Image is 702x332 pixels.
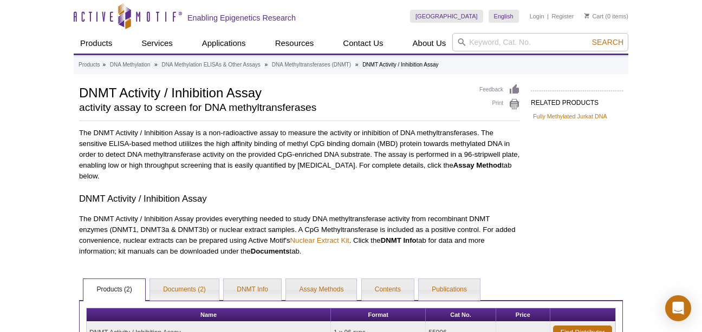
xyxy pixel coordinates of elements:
[79,60,100,70] a: Products
[251,247,290,255] strong: Documents
[592,38,623,47] span: Search
[530,12,544,20] a: Login
[362,279,414,301] a: Contents
[479,84,520,96] a: Feedback
[533,111,607,121] a: Fully Methylated Jurkat DNA
[452,33,628,51] input: Keyword, Cat. No.
[161,60,260,70] a: DNA Methylation ELISAs & Other Assays
[589,37,627,47] button: Search
[110,60,150,70] a: DNA Methylation
[79,84,469,100] h1: DNMT Activity / Inhibition Assay
[224,279,281,301] a: DNMT Info
[665,295,691,321] div: Open Intercom Messenger
[584,12,603,20] a: Cart
[150,279,219,301] a: Documents (2)
[87,308,331,322] th: Name
[479,98,520,110] a: Print
[426,308,496,322] th: Cat No.
[547,10,549,23] li: |
[336,33,389,54] a: Contact Us
[551,12,574,20] a: Register
[410,10,483,23] a: [GEOGRAPHIC_DATA]
[74,33,119,54] a: Products
[381,236,417,244] strong: DNMT Info
[196,33,252,54] a: Applications
[79,192,520,205] h3: DNMT Activity / Inhibition Assay
[154,62,158,68] li: »
[135,33,179,54] a: Services
[102,62,106,68] li: »
[531,90,623,110] h2: RELATED PRODUCTS
[79,214,520,257] p: The DNMT Activity / Inhibition Assay provides everything needed to study DNA methyltransferase ac...
[269,33,321,54] a: Resources
[79,128,520,182] p: The DNMT Activity / Inhibition Assay is a non-radioactive assay to measure the activity or inhibi...
[453,161,502,169] strong: Assay Method
[83,279,145,301] a: Products (2)
[496,308,550,322] th: Price
[489,10,519,23] a: English
[406,33,453,54] a: About Us
[419,279,480,301] a: Publications
[187,13,296,23] h2: Enabling Epigenetics Research
[290,236,349,244] a: Nuclear Extract Kit
[584,10,628,23] li: (0 items)
[79,103,469,112] h2: activity assay to screen for DNA methyltransferases
[272,60,351,70] a: DNA Methyltransferases (DNMT)
[286,279,356,301] a: Assay Methods
[265,62,268,68] li: »
[331,308,426,322] th: Format
[355,62,359,68] li: »
[362,62,438,68] li: DNMT Activity / Inhibition Assay
[584,13,589,18] img: Your Cart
